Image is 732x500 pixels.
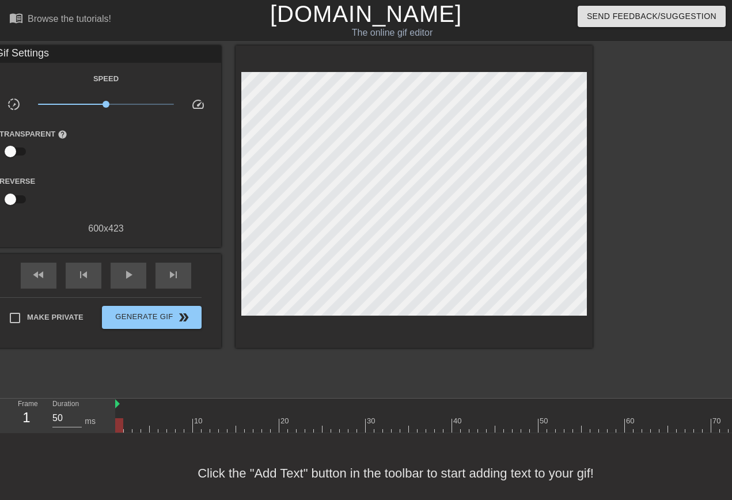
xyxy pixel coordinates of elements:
div: 70 [712,415,723,427]
a: [DOMAIN_NAME] [270,1,462,26]
div: 40 [453,415,464,427]
a: Browse the tutorials! [9,11,111,29]
span: Make Private [27,312,84,323]
div: 20 [280,415,291,427]
span: menu_book [9,11,23,25]
span: fast_rewind [32,268,45,282]
span: skip_next [166,268,180,282]
span: help [58,130,67,139]
span: Send Feedback/Suggestion [587,9,716,24]
div: 10 [194,415,204,427]
div: Frame [9,399,44,432]
div: 1 [18,407,35,428]
span: double_arrow [177,310,191,324]
span: slow_motion_video [7,97,21,111]
div: 30 [367,415,377,427]
label: Duration [52,401,79,408]
span: speed [191,97,205,111]
div: 60 [626,415,636,427]
div: 50 [540,415,550,427]
label: Speed [93,73,119,85]
span: skip_previous [77,268,90,282]
div: Browse the tutorials! [28,14,111,24]
button: Generate Gif [102,306,202,329]
div: ms [85,415,96,427]
span: play_arrow [122,268,135,282]
span: Generate Gif [107,310,197,324]
div: The online gif editor [250,26,535,40]
button: Send Feedback/Suggestion [578,6,726,27]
